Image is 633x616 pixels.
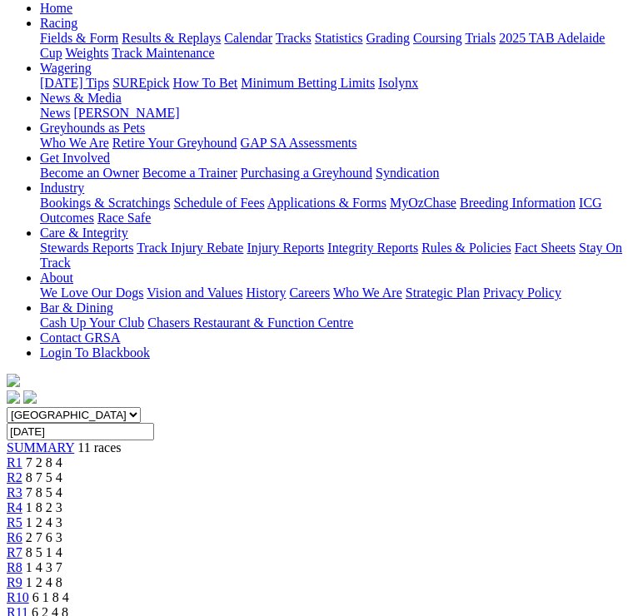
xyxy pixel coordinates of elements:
[142,166,237,180] a: Become a Trainer
[26,470,62,484] span: 8 7 5 4
[147,286,242,300] a: Vision and Values
[7,500,22,514] a: R4
[7,530,22,544] a: R6
[241,136,357,150] a: GAP SA Assessments
[390,196,456,210] a: MyOzChase
[376,166,439,180] a: Syndication
[40,315,144,330] a: Cash Up Your Club
[32,590,69,604] span: 6 1 8 4
[40,31,626,61] div: Racing
[40,196,626,226] div: Industry
[40,31,118,45] a: Fields & Form
[112,136,237,150] a: Retire Your Greyhound
[40,31,605,60] a: 2025 TAB Adelaide Cup
[333,286,402,300] a: Who We Are
[97,211,151,225] a: Race Safe
[7,455,22,469] a: R1
[7,575,22,589] a: R9
[40,166,139,180] a: Become an Owner
[7,374,20,387] img: logo-grsa-white.png
[40,196,170,210] a: Bookings & Scratchings
[26,515,62,529] span: 1 2 4 3
[26,530,62,544] span: 2 7 6 3
[7,560,22,574] a: R8
[327,241,418,255] a: Integrity Reports
[40,271,73,285] a: About
[40,121,145,135] a: Greyhounds as Pets
[122,31,221,45] a: Results & Replays
[40,91,122,105] a: News & Media
[26,560,62,574] span: 1 4 3 7
[460,196,576,210] a: Breeding Information
[7,440,74,455] a: SUMMARY
[7,390,20,404] img: facebook.svg
[73,106,179,120] a: [PERSON_NAME]
[267,196,386,210] a: Applications & Forms
[40,226,128,240] a: Care & Integrity
[40,151,110,165] a: Get Involved
[224,31,272,45] a: Calendar
[413,31,462,45] a: Coursing
[65,46,108,60] a: Weights
[276,31,312,45] a: Tracks
[40,196,602,225] a: ICG Outcomes
[40,106,626,121] div: News & Media
[26,485,62,499] span: 7 8 5 4
[421,241,511,255] a: Rules & Policies
[406,286,480,300] a: Strategic Plan
[40,76,109,90] a: [DATE] Tips
[40,286,143,300] a: We Love Our Dogs
[173,196,264,210] a: Schedule of Fees
[246,286,286,300] a: History
[40,136,109,150] a: Who We Are
[7,470,22,484] a: R2
[40,76,626,91] div: Wagering
[137,241,243,255] a: Track Injury Rebate
[112,76,169,90] a: SUREpick
[315,31,363,45] a: Statistics
[23,390,37,404] img: twitter.svg
[112,46,214,60] a: Track Maintenance
[7,423,154,440] input: Select date
[465,31,496,45] a: Trials
[40,241,622,270] a: Stay On Track
[241,166,372,180] a: Purchasing a Greyhound
[7,590,29,604] a: R10
[40,16,77,30] a: Racing
[247,241,324,255] a: Injury Reports
[173,76,238,90] a: How To Bet
[26,575,62,589] span: 1 2 4 8
[26,455,62,469] span: 7 2 8 4
[77,440,121,455] span: 11 races
[40,181,84,195] a: Industry
[241,76,375,90] a: Minimum Betting Limits
[40,315,626,330] div: Bar & Dining
[289,286,330,300] a: Careers
[483,286,561,300] a: Privacy Policy
[378,76,418,90] a: Isolynx
[40,301,113,315] a: Bar & Dining
[40,1,72,15] a: Home
[40,136,626,151] div: Greyhounds as Pets
[7,545,22,559] a: R7
[7,515,22,529] a: R5
[147,315,353,330] a: Chasers Restaurant & Function Centre
[40,241,133,255] a: Stewards Reports
[7,485,22,499] a: R3
[40,241,626,271] div: Care & Integrity
[40,106,70,120] a: News
[40,166,626,181] div: Get Involved
[40,286,626,301] div: About
[26,500,62,514] span: 1 8 2 3
[40,61,92,75] a: Wagering
[366,31,410,45] a: Grading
